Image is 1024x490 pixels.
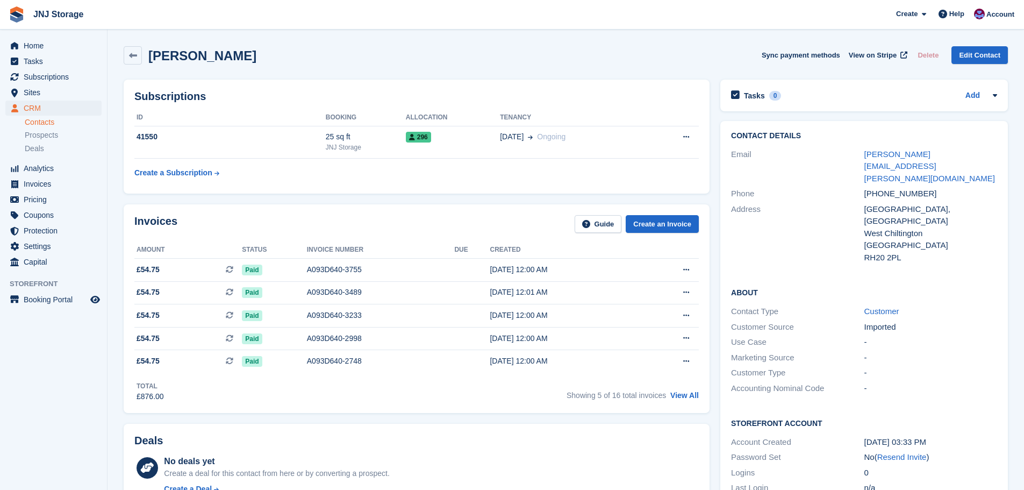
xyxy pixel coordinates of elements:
[134,242,242,259] th: Amount
[731,367,864,379] div: Customer Type
[913,46,943,64] button: Delete
[24,85,88,100] span: Sites
[24,161,88,176] span: Analytics
[454,242,490,259] th: Due
[24,101,88,116] span: CRM
[744,91,765,101] h2: Tasks
[537,132,565,141] span: Ongoing
[164,468,389,479] div: Create a deal for this contact from here or by converting a prospect.
[864,252,997,264] div: RH20 2PL
[25,144,44,154] span: Deals
[137,356,160,367] span: £54.75
[89,293,102,306] a: Preview store
[134,215,177,233] h2: Invoices
[731,451,864,464] div: Password Set
[490,310,640,321] div: [DATE] 12:00 AM
[137,287,160,298] span: £54.75
[5,69,102,84] a: menu
[731,321,864,333] div: Customer Source
[877,452,927,461] a: Resend Invite
[307,264,455,275] div: A093D640-3755
[137,264,160,275] span: £54.75
[242,310,262,321] span: Paid
[326,143,406,152] div: JNJ Storage
[575,215,622,233] a: Guide
[974,9,985,19] img: Jonathan Scrase
[864,352,997,364] div: -
[762,46,840,64] button: Sync payment methods
[326,109,406,126] th: Booking
[24,292,88,307] span: Booking Portal
[29,5,88,23] a: JNJ Storage
[5,176,102,191] a: menu
[490,333,640,344] div: [DATE] 12:00 AM
[5,161,102,176] a: menu
[864,307,899,316] a: Customer
[24,254,88,269] span: Capital
[731,336,864,349] div: Use Case
[731,352,864,364] div: Marketing Source
[134,131,326,143] div: 41550
[864,228,997,240] div: West Chiltington
[986,9,1014,20] span: Account
[24,208,88,223] span: Coupons
[5,223,102,238] a: menu
[731,306,864,318] div: Contact Type
[134,90,699,103] h2: Subscriptions
[242,356,262,367] span: Paid
[864,150,995,183] a: [PERSON_NAME][EMAIL_ADDRESS][PERSON_NAME][DOMAIN_NAME]
[896,9,918,19] span: Create
[307,310,455,321] div: A093D640-3233
[951,46,1008,64] a: Edit Contact
[406,132,431,143] span: 296
[731,148,864,185] div: Email
[844,46,910,64] a: View on Stripe
[5,38,102,53] a: menu
[307,287,455,298] div: A093D640-3489
[864,367,997,379] div: -
[25,130,58,140] span: Prospects
[5,85,102,100] a: menu
[134,109,326,126] th: ID
[864,321,997,333] div: Imported
[864,188,997,200] div: [PHONE_NUMBER]
[5,101,102,116] a: menu
[5,239,102,254] a: menu
[25,117,102,127] a: Contacts
[24,223,88,238] span: Protection
[5,254,102,269] a: menu
[670,391,699,400] a: View All
[148,48,256,63] h2: [PERSON_NAME]
[307,333,455,344] div: A093D640-2998
[24,239,88,254] span: Settings
[5,208,102,223] a: menu
[25,143,102,154] a: Deals
[10,279,107,289] span: Storefront
[134,163,219,183] a: Create a Subscription
[965,90,980,102] a: Add
[864,451,997,464] div: No
[242,287,262,298] span: Paid
[731,417,997,428] h2: Storefront Account
[24,54,88,69] span: Tasks
[9,6,25,23] img: stora-icon-8386f47178a22dfd0bd8f6a31ec36ba5ce8667c1dd55bd0f319d3a0aa187defe.svg
[242,333,262,344] span: Paid
[326,131,406,143] div: 25 sq ft
[5,54,102,69] a: menu
[24,38,88,53] span: Home
[731,467,864,479] div: Logins
[731,436,864,449] div: Account Created
[864,467,997,479] div: 0
[137,391,164,402] div: £876.00
[134,167,212,179] div: Create a Subscription
[406,109,500,126] th: Allocation
[24,69,88,84] span: Subscriptions
[626,215,699,233] a: Create an Invoice
[242,265,262,275] span: Paid
[490,287,640,298] div: [DATE] 12:01 AM
[24,176,88,191] span: Invoices
[875,452,929,461] span: ( )
[25,130,102,141] a: Prospects
[731,382,864,395] div: Accounting Nominal Code
[769,91,782,101] div: 0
